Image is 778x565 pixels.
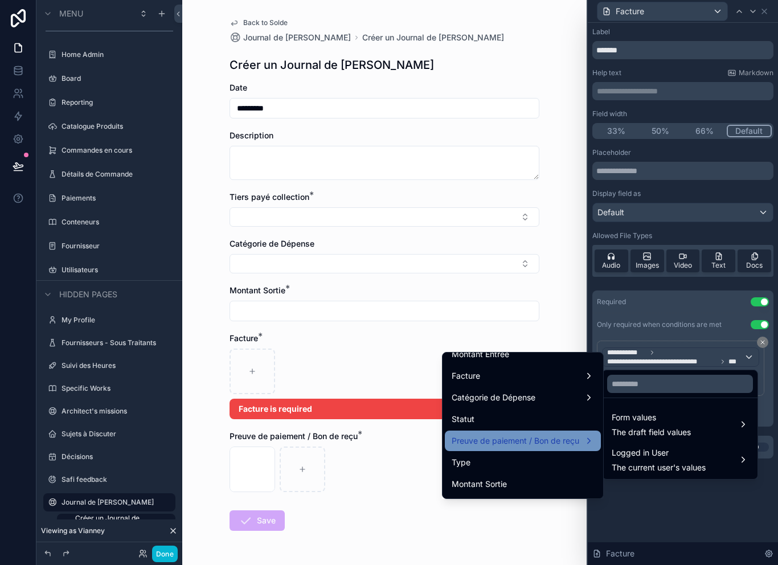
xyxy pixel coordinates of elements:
label: Reporting [62,98,173,107]
span: Back to Solde [243,18,288,27]
span: Viewing as Vianney [41,526,105,535]
h1: Créer un Journal de [PERSON_NAME] [230,57,434,73]
span: Type [452,456,470,469]
label: Décisions [62,452,173,461]
label: Catalogue Produits [62,122,173,131]
span: Description [230,130,273,140]
label: Journal de [PERSON_NAME] [62,498,169,507]
a: Journal de [PERSON_NAME] [230,32,351,43]
span: Catégorie de Dépense [452,391,535,404]
span: Preuve de paiement / Bon de reçu [230,431,358,441]
label: Conteneurs [62,218,173,227]
label: Fournisseurs - Sous Traitants [62,338,173,347]
a: Créer un Journal de [PERSON_NAME] [57,514,175,532]
button: Select Button [230,207,539,227]
span: Montant Sortie [230,285,285,295]
a: Back to Solde [230,18,288,27]
label: Fournisseur [62,241,173,251]
label: Détails de Commande [62,170,173,179]
label: Safi feedback [62,475,173,484]
span: Facture [230,333,258,343]
label: Utilisateurs [62,265,173,275]
label: Architect's missions [62,407,173,416]
span: Statut [452,412,474,426]
button: Done [152,546,178,562]
span: Montant Sortie [452,477,507,491]
span: Menu [59,8,83,19]
span: Preuve de paiement / Bon de reçu [452,434,579,448]
label: Board [62,74,173,83]
span: The draft field values [612,427,691,438]
span: The current user's values [612,462,706,473]
span: Date [230,83,247,92]
label: Suivi des Heures [62,361,173,370]
button: Select Button [230,254,539,273]
a: Créer un Journal de [PERSON_NAME] [362,32,504,43]
span: Hidden pages [59,289,117,300]
label: Sujets à Discuter [62,429,173,439]
label: My Profile [62,316,173,325]
span: Tiers payé collection [230,192,309,202]
span: Form values [612,411,691,424]
label: Paiements [62,194,173,203]
span: Journal de [PERSON_NAME] [243,32,351,43]
label: Commandes en cours [62,146,173,155]
span: Créer un Journal de [PERSON_NAME] [75,514,169,532]
div: Facture is required [230,399,539,419]
label: Home Admin [62,50,173,59]
span: Catégorie de Dépense [230,239,314,248]
span: Montant Entrée [452,347,509,361]
span: Facture [452,369,480,383]
label: Specific Works [62,384,173,393]
span: Logged in User [612,446,706,460]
